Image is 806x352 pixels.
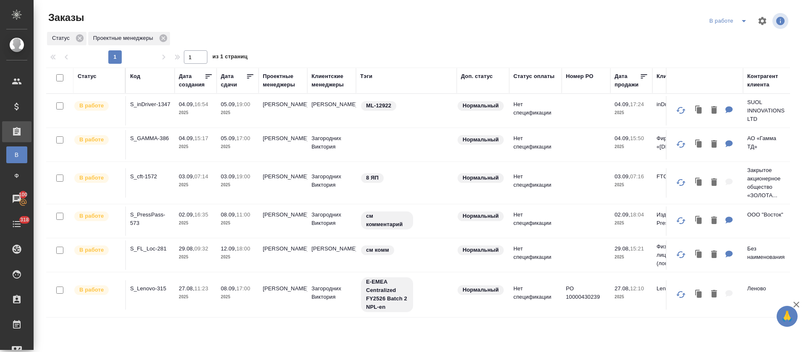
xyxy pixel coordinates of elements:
[721,136,737,153] button: Для КМ: 04.09. - только каз
[6,146,27,163] a: В
[194,101,208,107] p: 16:54
[691,174,707,191] button: Клонировать
[463,286,499,294] p: Нормальный
[179,101,194,107] p: 04.09,
[73,211,121,222] div: Выставляет ПМ после принятия заказа от КМа
[79,174,104,182] p: В работе
[772,13,790,29] span: Посмотреть информацию
[236,285,250,292] p: 17:00
[221,181,254,189] p: 2025
[509,240,562,270] td: Нет спецификации
[194,135,208,141] p: 15:17
[657,242,697,268] p: Физическое лицо (локализация)
[615,245,630,252] p: 29.08,
[657,172,697,181] p: FTC
[179,253,212,261] p: 2025
[221,143,254,151] p: 2025
[657,211,697,227] p: Издательство PressPass
[509,96,562,125] td: Нет спецификации
[236,211,250,218] p: 11:00
[221,211,236,218] p: 08.09,
[657,284,697,293] p: Lenovo
[463,102,499,110] p: Нормальный
[747,72,788,89] div: Контрагент клиента
[259,130,307,159] td: [PERSON_NAME]
[630,211,644,218] p: 18:04
[671,100,691,120] button: Обновить
[513,72,555,81] div: Статус оплаты
[463,246,499,254] p: Нормальный
[747,211,788,219] p: ООО "Восток"
[671,134,691,154] button: Обновить
[130,100,170,109] p: S_inDriver-1347
[10,151,23,159] span: В
[73,134,121,146] div: Выставляет ПМ после принятия заказа от КМа
[221,101,236,107] p: 05.09,
[78,72,97,81] div: Статус
[79,246,104,254] p: В работе
[179,143,212,151] p: 2025
[179,181,212,189] p: 2025
[615,253,648,261] p: 2025
[307,206,356,236] td: Загородних Виктория
[179,219,212,227] p: 2025
[509,280,562,310] td: Нет спецификации
[194,245,208,252] p: 09:32
[457,245,505,256] div: Статус по умолчанию для стандартных заказов
[366,102,391,110] p: ML-12922
[630,285,644,292] p: 12:10
[236,173,250,180] p: 19:00
[461,72,493,81] div: Доп. статус
[366,246,389,254] p: см комм
[221,109,254,117] p: 2025
[179,245,194,252] p: 29.08,
[221,253,254,261] p: 2025
[457,211,505,222] div: Статус по умолчанию для стандартных заказов
[130,172,170,181] p: S_cft-1572
[615,181,648,189] p: 2025
[707,136,721,153] button: Удалить
[615,293,648,301] p: 2025
[212,52,248,64] span: из 1 страниц
[657,134,697,151] p: Фирма «[DEMOGRAPHIC_DATA]»
[615,219,648,227] p: 2025
[221,72,246,89] div: Дата сдачи
[259,280,307,310] td: [PERSON_NAME]
[307,130,356,159] td: Загородних Виктория
[52,34,73,42] p: Статус
[752,11,772,31] span: Настроить таблицу
[671,211,691,231] button: Обновить
[615,173,630,180] p: 03.09,
[457,172,505,184] div: Статус по умолчанию для стандартных заказов
[747,134,788,151] p: АО «Гамма ТД»
[259,168,307,198] td: [PERSON_NAME]
[780,308,794,325] span: 🙏
[707,14,752,28] div: split button
[307,96,356,125] td: [PERSON_NAME]
[721,102,737,119] button: Для КМ: https://indriver.atlassian.net/browse/ML-12922
[179,135,194,141] p: 04.09,
[747,98,788,123] p: SUOL INNOVATIONS LTD
[707,286,721,303] button: Удалить
[93,34,156,42] p: Проектные менеджеры
[366,278,408,311] p: E-EMEA Centralized FY2526 Batch 2 NPL-en
[10,172,23,180] span: Ф
[691,246,707,263] button: Клонировать
[221,285,236,292] p: 08.09,
[73,245,121,256] div: Выставляет ПМ после принятия заказа от КМа
[457,100,505,112] div: Статус по умолчанию для стандартных заказов
[630,101,644,107] p: 17:24
[179,72,204,89] div: Дата создания
[747,284,788,293] p: Леново
[457,284,505,296] div: Статус по умолчанию для стандартных заказов
[562,280,610,310] td: PO 10000430239
[747,166,788,200] p: Закрытое акционерное общество «ЗОЛОТА...
[73,172,121,184] div: Выставляет ПМ после принятия заказа от КМа
[366,174,379,182] p: 8 ЯП
[630,245,644,252] p: 15:21
[79,286,104,294] p: В работе
[73,100,121,112] div: Выставляет ПМ после принятия заказа от КМа
[615,109,648,117] p: 2025
[79,212,104,220] p: В работе
[179,109,212,117] p: 2025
